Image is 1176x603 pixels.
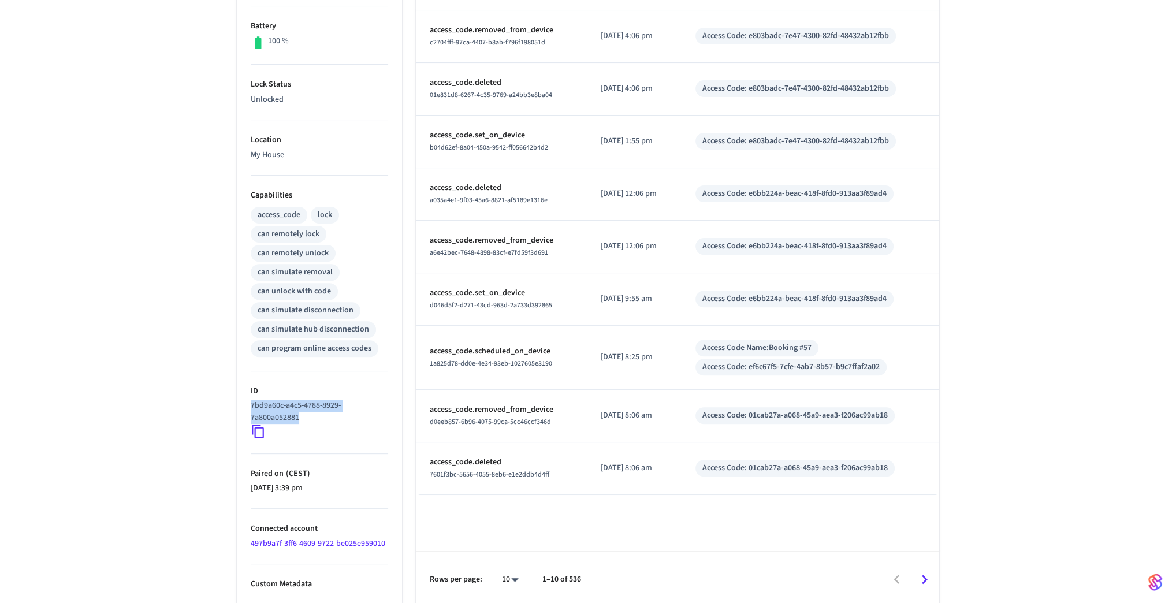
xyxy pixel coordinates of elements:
p: 7bd9a60c-a4c5-4788-8929-7a800a052881 [251,400,384,424]
div: 10 [496,571,524,588]
div: Access Code: e6bb224a-beac-418f-8fd0-913aa3f89ad4 [702,188,887,200]
p: My House [251,149,388,161]
div: can simulate hub disconnection [258,323,369,336]
div: can simulate removal [258,266,333,278]
p: Rows per page: [430,574,482,586]
p: Connected account [251,523,388,535]
p: access_code.deleted [430,182,573,194]
p: [DATE] 8:06 am [601,462,668,474]
p: [DATE] 3:39 pm [251,482,388,494]
p: Lock Status [251,79,388,91]
div: Access Code: e6bb224a-beac-418f-8fd0-913aa3f89ad4 [702,293,887,305]
p: [DATE] 8:25 pm [601,351,668,363]
p: access_code.deleted [430,456,573,468]
span: c2704fff-97ca-4407-b8ab-f796f198051d [430,38,545,47]
p: 100 % [268,35,289,47]
div: Access Code: e803badc-7e47-4300-82fd-48432ab12fbb [702,135,889,147]
div: lock [318,209,332,221]
div: Access Code: e803badc-7e47-4300-82fd-48432ab12fbb [702,30,889,42]
span: ( CEST ) [284,468,310,479]
span: d046d5f2-d271-43cd-963d-2a733d392865 [430,300,552,310]
p: access_code.set_on_device [430,287,573,299]
p: Paired on [251,468,388,480]
span: 7601f3bc-5656-4055-8eb6-e1e2ddb4d4ff [430,470,549,479]
p: Battery [251,20,388,32]
div: Access Code: ef6c67f5-7cfe-4ab7-8b57-b9c7ffaf2a02 [702,361,880,373]
p: [DATE] 12:06 pm [601,240,668,252]
p: [DATE] 4:06 pm [601,30,668,42]
span: 01e831d8-6267-4c35-9769-a24bb3e8ba04 [430,90,552,100]
p: access_code.set_on_device [430,129,573,142]
span: d0eeb857-6b96-4075-99ca-5cc46ccf346d [430,417,551,427]
p: access_code.removed_from_device [430,234,573,247]
p: Capabilities [251,189,388,202]
span: a6e42bec-7648-4898-83cf-e7fd59f3d691 [430,248,548,258]
p: [DATE] 4:06 pm [601,83,668,95]
span: 1a825d78-dd0e-4e34-93eb-1027605e3190 [430,359,552,368]
img: SeamLogoGradient.69752ec5.svg [1148,573,1162,591]
div: can unlock with code [258,285,331,297]
p: Unlocked [251,94,388,106]
p: 1–10 of 536 [542,574,581,586]
div: Access Code Name: Booking #57 [702,342,812,354]
span: b04d62ef-8a04-450a-9542-ff056642b4d2 [430,143,548,152]
p: Custom Metadata [251,578,388,590]
div: can remotely lock [258,228,319,240]
a: 497b9a7f-3ff6-4609-9722-be025e959010 [251,538,385,549]
div: can program online access codes [258,343,371,355]
div: access_code [258,209,300,221]
button: Go to next page [911,566,938,593]
span: a035a4e1-9f03-45a6-8821-af5189e1316e [430,195,548,205]
p: [DATE] 8:06 am [601,410,668,422]
p: [DATE] 9:55 am [601,293,668,305]
p: access_code.removed_from_device [430,404,573,416]
p: access_code.removed_from_device [430,24,573,36]
div: Access Code: e6bb224a-beac-418f-8fd0-913aa3f89ad4 [702,240,887,252]
p: [DATE] 12:06 pm [601,188,668,200]
p: Location [251,134,388,146]
p: ID [251,385,388,397]
div: Access Code: e803badc-7e47-4300-82fd-48432ab12fbb [702,83,889,95]
p: [DATE] 1:55 pm [601,135,668,147]
p: access_code.deleted [430,77,573,89]
div: can remotely unlock [258,247,329,259]
div: Access Code: 01cab27a-a068-45a9-aea3-f206ac99ab18 [702,462,888,474]
div: can simulate disconnection [258,304,353,317]
div: Access Code: 01cab27a-a068-45a9-aea3-f206ac99ab18 [702,410,888,422]
p: access_code.scheduled_on_device [430,345,573,358]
